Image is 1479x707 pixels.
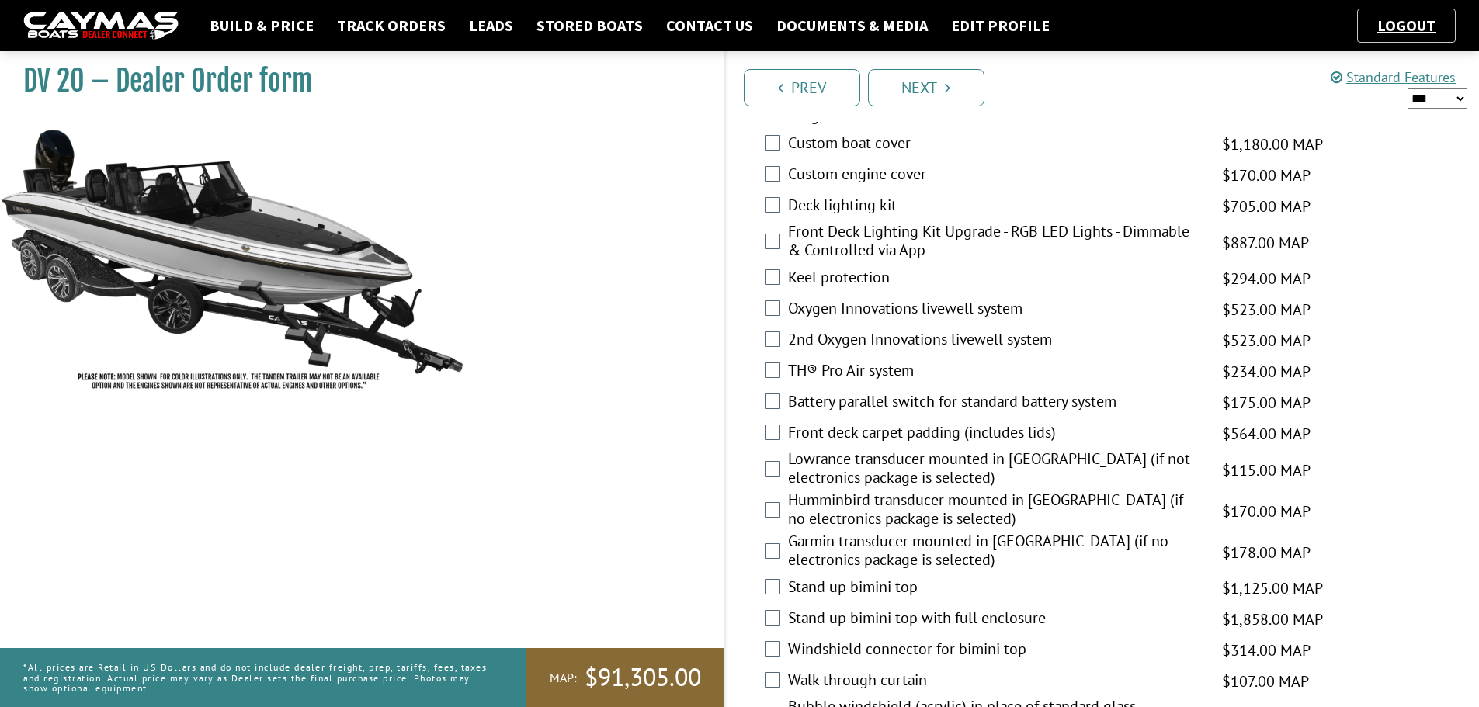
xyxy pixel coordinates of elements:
label: 2nd Oxygen Innovations livewell system [788,330,1203,352]
a: Contact Us [658,16,761,36]
label: Battery parallel switch for standard battery system [788,392,1203,414]
label: Keel protection [788,268,1203,290]
span: $564.00 MAP [1222,422,1311,445]
span: $178.00 MAP [1222,541,1311,564]
h1: DV 20 – Dealer Order form [23,64,686,99]
span: $314.00 MAP [1222,639,1311,662]
a: Leads [461,16,521,36]
span: $115.00 MAP [1222,459,1311,482]
label: Oxygen Innovations livewell system [788,299,1203,321]
label: Custom engine cover [788,165,1203,187]
span: $523.00 MAP [1222,329,1311,352]
label: Humminbird transducer mounted in [GEOGRAPHIC_DATA] (if no electronics package is selected) [788,490,1203,532]
span: $1,125.00 MAP [1222,577,1323,600]
a: Logout [1370,16,1443,35]
label: Walk through curtain [788,671,1203,693]
label: Windshield connector for bimini top [788,639,1203,662]
label: Custom boat cover [788,133,1203,156]
span: $91,305.00 [585,661,701,694]
a: Stored Boats [529,16,651,36]
label: Stand up bimini top with full enclosure [788,608,1203,631]
label: Stand up bimini top [788,577,1203,600]
span: $170.00 MAP [1222,164,1311,187]
span: $887.00 MAP [1222,231,1309,255]
span: $705.00 MAP [1222,195,1311,218]
span: $523.00 MAP [1222,298,1311,321]
label: Front deck carpet padding (includes lids) [788,423,1203,445]
a: Next [868,69,984,106]
label: Deck lighting kit [788,196,1203,218]
a: Prev [744,69,860,106]
a: MAP:$91,305.00 [526,648,724,707]
span: $1,180.00 MAP [1222,133,1323,156]
label: TH® Pro Air system [788,361,1203,383]
a: Track Orders [329,16,453,36]
span: $175.00 MAP [1222,391,1311,414]
span: $170.00 MAP [1222,500,1311,523]
img: caymas-dealer-connect-2ed40d3bc7270c1d8d7ffb4b79bf05adc795679939227970def78ec6f6c03838.gif [23,12,179,40]
a: Standard Features [1331,68,1456,86]
span: MAP: [550,670,577,686]
a: Documents & Media [769,16,936,36]
p: *All prices are Retail in US Dollars and do not include dealer freight, prep, tariffs, fees, taxe... [23,654,491,701]
label: Garmin transducer mounted in [GEOGRAPHIC_DATA] (if no electronics package is selected) [788,532,1203,573]
a: Build & Price [202,16,321,36]
span: $294.00 MAP [1222,267,1311,290]
label: Lowrance transducer mounted in [GEOGRAPHIC_DATA] (if not electronics package is selected) [788,449,1203,490]
span: $234.00 MAP [1222,360,1311,383]
label: Front Deck Lighting Kit Upgrade - RGB LED Lights - Dimmable & Controlled via App [788,222,1203,263]
span: $107.00 MAP [1222,670,1309,693]
a: Edit Profile [943,16,1057,36]
span: $1,858.00 MAP [1222,608,1323,631]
